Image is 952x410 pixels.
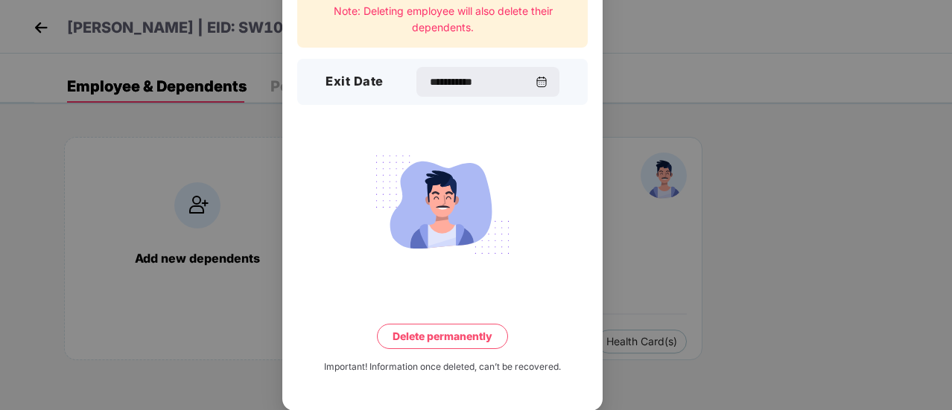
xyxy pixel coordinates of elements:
[359,147,526,263] img: svg+xml;base64,PHN2ZyB4bWxucz0iaHR0cDovL3d3dy53My5vcmcvMjAwMC9zdmciIHdpZHRoPSIyMjQiIGhlaWdodD0iMT...
[377,324,508,349] button: Delete permanently
[536,76,548,88] img: svg+xml;base64,PHN2ZyBpZD0iQ2FsZW5kYXItMzJ4MzIiIHhtbG5zPSJodHRwOi8vd3d3LnczLm9yZy8yMDAwL3N2ZyIgd2...
[324,360,561,374] div: Important! Information once deleted, can’t be recovered.
[326,72,384,92] h3: Exit Date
